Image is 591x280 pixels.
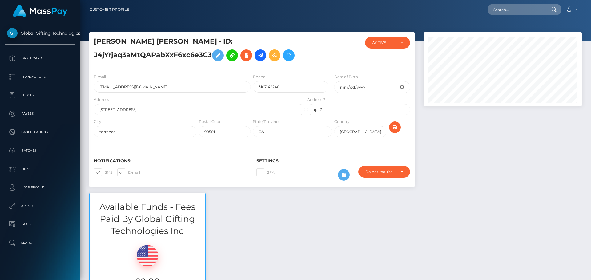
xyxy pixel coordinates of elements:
[5,143,75,158] a: Batches
[7,128,73,137] p: Cancellations
[90,201,205,237] h3: Available Funds - Fees Paid By Global Gifting Technologies Inc
[5,30,75,36] span: Global Gifting Technologies Inc
[7,109,73,118] p: Payees
[94,97,109,102] label: Address
[13,5,67,17] img: MassPay Logo
[7,72,73,81] p: Transactions
[199,119,221,124] label: Postal Code
[5,180,75,195] a: User Profile
[7,54,73,63] p: Dashboard
[94,119,101,124] label: City
[7,28,18,38] img: Global Gifting Technologies Inc
[94,74,106,80] label: E-mail
[372,40,396,45] div: ACTIVE
[253,119,280,124] label: State/Province
[334,74,358,80] label: Date of Birth
[256,158,410,164] h6: Settings:
[137,245,158,266] img: USD.png
[365,37,410,49] button: ACTIVE
[7,238,73,247] p: Search
[90,3,129,16] a: Customer Profile
[7,91,73,100] p: Ledger
[94,37,301,64] h5: [PERSON_NAME] [PERSON_NAME] - ID: J4jYrjaq3aMtQAPabXxF6xc6e3C3
[253,74,265,80] label: Phone
[7,183,73,192] p: User Profile
[256,168,275,176] label: 2FA
[5,217,75,232] a: Taxes
[255,49,266,61] a: Initiate Payout
[5,235,75,250] a: Search
[7,164,73,174] p: Links
[307,97,325,102] label: Address 2
[5,51,75,66] a: Dashboard
[5,198,75,214] a: API Keys
[365,169,396,174] div: Do not require
[117,168,140,176] label: E-mail
[334,119,350,124] label: Country
[358,166,410,178] button: Do not require
[5,69,75,85] a: Transactions
[5,88,75,103] a: Ledger
[5,161,75,177] a: Links
[5,124,75,140] a: Cancellations
[5,106,75,121] a: Payees
[7,146,73,155] p: Batches
[7,201,73,211] p: API Keys
[94,168,112,176] label: SMS
[488,4,545,15] input: Search...
[7,220,73,229] p: Taxes
[94,158,247,164] h6: Notifications:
